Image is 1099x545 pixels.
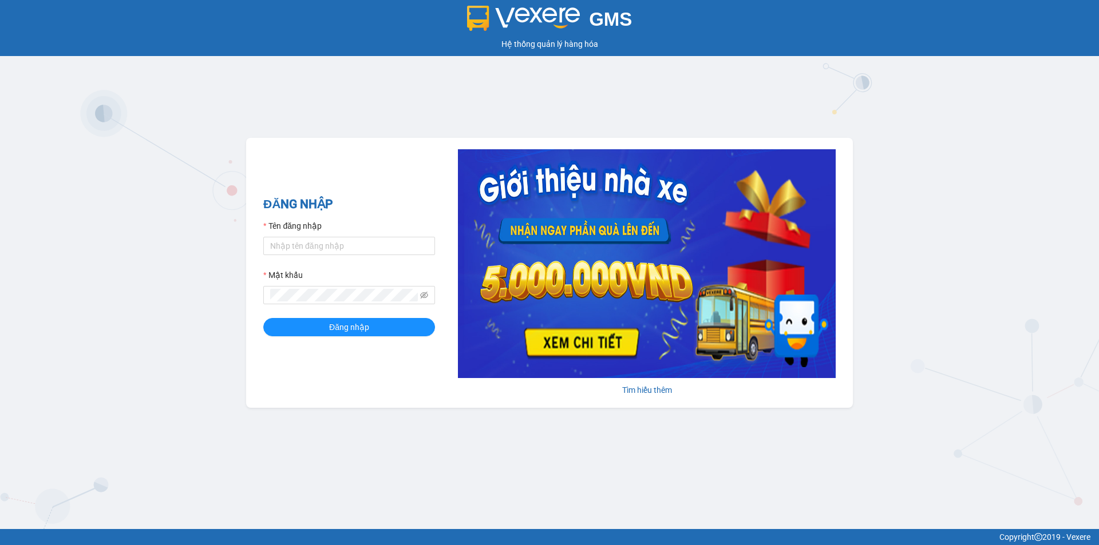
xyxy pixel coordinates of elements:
span: GMS [589,9,632,30]
label: Tên đăng nhập [263,220,322,232]
span: copyright [1034,533,1042,541]
button: Đăng nhập [263,318,435,336]
div: Tìm hiểu thêm [458,384,836,396]
img: logo 2 [467,6,580,31]
a: GMS [467,17,632,26]
label: Mật khẩu [263,269,303,281]
div: Hệ thống quản lý hàng hóa [3,38,1096,50]
span: Đăng nhập [329,321,369,333]
input: Tên đăng nhập [263,237,435,255]
h2: ĐĂNG NHẬP [263,195,435,214]
img: banner-0 [458,149,836,378]
input: Mật khẩu [270,289,418,301]
div: Copyright 2019 - Vexere [9,531,1090,543]
span: eye-invisible [420,291,428,299]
